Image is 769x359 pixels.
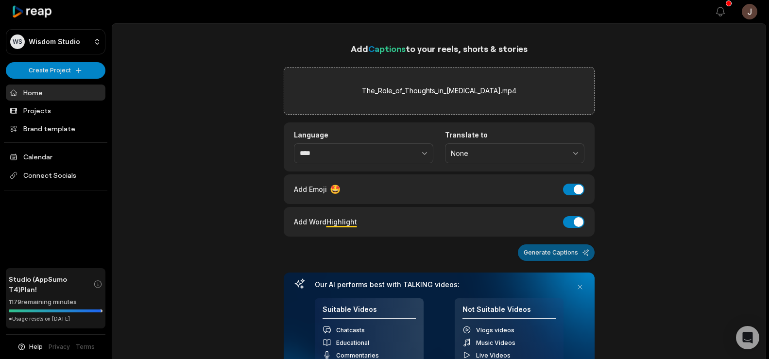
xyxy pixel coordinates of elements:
a: Home [6,85,105,101]
span: Live Videos [476,352,511,359]
span: 🤩 [330,183,341,196]
h1: Add to your reels, shorts & stories [284,42,595,55]
span: Educational [336,339,369,346]
div: Open Intercom Messenger [736,326,759,349]
label: Translate to [445,131,584,139]
h3: Our AI performs best with TALKING videos: [315,280,564,289]
span: None [451,149,565,158]
label: The_Role_of_Thoughts_in_[MEDICAL_DATA].mp4 [362,85,516,97]
a: Privacy [49,342,70,351]
button: Create Project [6,62,105,79]
label: Language [294,131,433,139]
span: Add Emoji [294,184,327,194]
div: 1179 remaining minutes [9,297,103,307]
span: Captions [368,43,406,54]
a: Projects [6,103,105,119]
a: Brand template [6,120,105,137]
p: Wisdom Studio [29,37,80,46]
span: Vlogs videos [476,326,514,334]
span: Studio (AppSumo T4) Plan! [9,274,93,294]
span: Connect Socials [6,167,105,184]
div: *Usage resets on [DATE] [9,315,103,323]
span: Help [29,342,43,351]
span: Music Videos [476,339,515,346]
span: Chatcasts [336,326,365,334]
span: Highlight [326,218,357,226]
h4: Not Suitable Videos [462,305,556,319]
button: None [445,143,584,164]
h4: Suitable Videos [323,305,416,319]
a: Calendar [6,149,105,165]
button: Help [17,342,43,351]
span: Commentaries [336,352,379,359]
div: WS [10,34,25,49]
button: Generate Captions [518,244,595,261]
div: Add Word [294,215,357,228]
a: Terms [76,342,95,351]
